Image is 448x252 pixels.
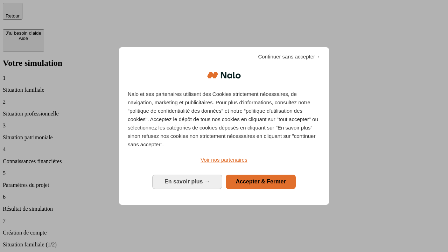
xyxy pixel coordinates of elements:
button: Accepter & Fermer: Accepter notre traitement des données et fermer [226,175,296,189]
span: Accepter & Fermer [236,178,286,184]
span: Continuer sans accepter→ [258,52,320,61]
button: En savoir plus: Configurer vos consentements [152,175,222,189]
img: Logo [207,65,241,86]
div: Bienvenue chez Nalo Gestion du consentement [119,47,329,204]
a: Voir nos partenaires [128,156,320,164]
span: Voir nos partenaires [201,157,247,163]
span: En savoir plus → [164,178,210,184]
p: Nalo et ses partenaires utilisent des Cookies strictement nécessaires, de navigation, marketing e... [128,90,320,149]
